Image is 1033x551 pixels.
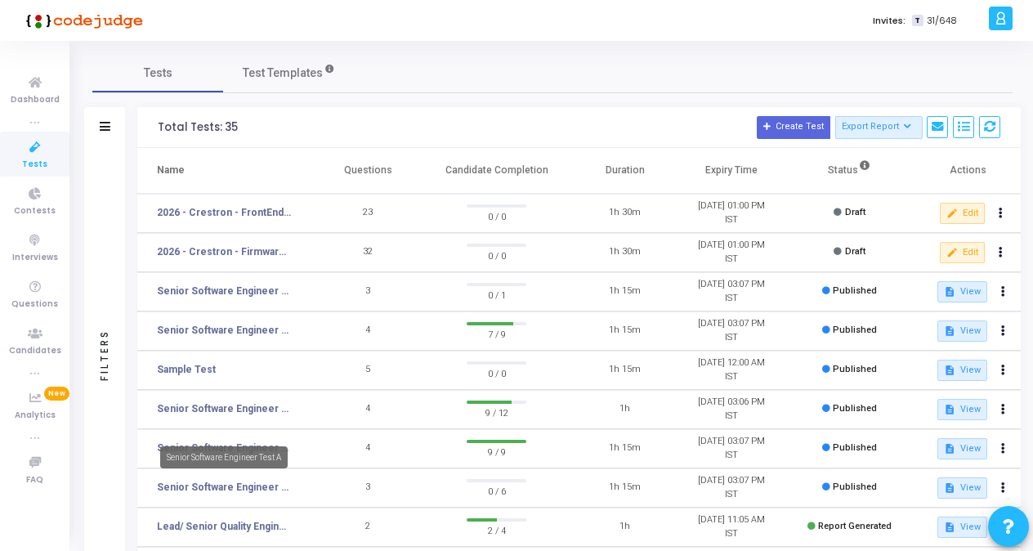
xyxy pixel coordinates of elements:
td: [DATE] 01:00 PM IST [678,194,785,233]
mat-icon: description [944,482,955,494]
a: 2026 - Crestron - FrontEnd Dev - Coding Test [157,205,291,220]
span: Dashboard [11,93,60,107]
span: Contests [14,204,56,218]
td: [DATE] 03:07 PM IST [678,429,785,468]
td: 1h 15m [572,429,678,468]
th: Expiry Time [678,148,785,194]
span: Published [833,482,877,492]
td: [DATE] 03:07 PM IST [678,272,785,311]
td: 32 [315,233,421,272]
a: Senior Software Engineer Test C [157,401,291,416]
td: [DATE] 01:00 PM IST [678,233,785,272]
span: 7 / 9 [467,325,525,342]
span: Tests [144,65,172,82]
td: 3 [315,468,421,508]
span: 31/648 [927,14,957,28]
td: 1h 30m [572,194,678,233]
a: Sample Test [157,362,216,377]
a: 2026 - Crestron - Firmware - Coding Test [157,244,291,259]
span: 2 / 4 [467,522,525,538]
td: [DATE] 03:07 PM IST [678,468,785,508]
iframe: Chat [680,41,1025,465]
td: 1h 15m [572,272,678,311]
span: Report Generated [818,521,892,531]
span: FAQ [26,473,43,487]
td: 4 [315,390,421,429]
a: Lead/ Senior Quality Engineer Test 8 [157,519,291,534]
span: T [912,15,923,27]
th: Duration [572,148,678,194]
div: Total Tests: 35 [158,121,238,134]
span: 0 / 0 [467,365,525,381]
label: Invites: [873,14,906,28]
td: 2 [315,508,421,547]
span: Questions [11,298,58,311]
span: Interviews [12,251,58,265]
a: Senior Software Engineer Test D [157,323,291,338]
span: Candidates [9,344,61,358]
td: 4 [315,429,421,468]
td: 23 [315,194,421,233]
td: 3 [315,272,421,311]
mat-icon: description [944,522,955,533]
td: [DATE] 11:05 AM IST [678,508,785,547]
span: Tests [22,158,47,172]
span: 0 / 6 [467,482,525,499]
span: 0 / 1 [467,286,525,302]
td: [DATE] 12:00 AM IST [678,351,785,390]
div: Filters [97,265,112,445]
td: [DATE] 03:07 PM IST [678,311,785,351]
td: [DATE] 03:06 PM IST [678,390,785,429]
td: 5 [315,351,421,390]
span: Test Templates [243,65,323,82]
img: logo [20,4,143,37]
button: View [937,477,987,499]
th: Questions [315,148,421,194]
td: 1h 30m [572,233,678,272]
button: View [937,517,987,538]
span: 0 / 0 [467,247,525,263]
span: 9 / 9 [467,443,525,459]
a: Senior Software Engineer Test E [157,284,291,298]
th: Name [137,148,315,194]
div: Senior Software Engineer Test A [160,446,288,468]
span: Analytics [15,409,56,423]
td: 1h 15m [572,311,678,351]
span: 9 / 12 [467,404,525,420]
td: 1h [572,508,678,547]
td: 1h [572,390,678,429]
span: New [44,387,69,401]
span: 0 / 0 [467,208,525,224]
td: 1h 15m [572,351,678,390]
td: 4 [315,311,421,351]
th: Candidate Completion [421,148,571,194]
td: 1h 15m [572,468,678,508]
